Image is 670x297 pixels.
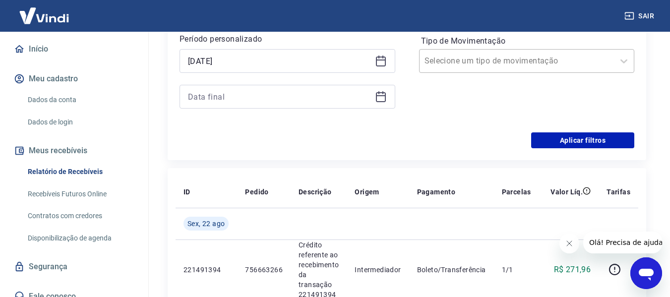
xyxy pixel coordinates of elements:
[24,90,136,110] a: Dados da conta
[183,187,190,197] p: ID
[6,7,83,15] span: Olá! Precisa de ajuda?
[607,187,630,197] p: Tarifas
[531,132,634,148] button: Aplicar filtros
[183,265,229,275] p: 221491394
[417,265,486,275] p: Boleto/Transferência
[12,140,136,162] button: Meus recebíveis
[502,265,531,275] p: 1/1
[245,265,283,275] p: 756663266
[630,257,662,289] iframe: Botão para abrir a janela de mensagens
[355,187,379,197] p: Origem
[355,265,401,275] p: Intermediador
[245,187,268,197] p: Pedido
[12,256,136,278] a: Segurança
[559,234,579,253] iframe: Fechar mensagem
[550,187,583,197] p: Valor Líq.
[180,33,395,45] p: Período personalizado
[24,112,136,132] a: Dados de login
[554,264,591,276] p: R$ 271,96
[24,206,136,226] a: Contratos com credores
[187,219,225,229] span: Sex, 22 ago
[188,89,371,104] input: Data final
[12,0,76,31] img: Vindi
[417,187,456,197] p: Pagamento
[583,232,662,253] iframe: Mensagem da empresa
[24,184,136,204] a: Recebíveis Futuros Online
[622,7,658,25] button: Sair
[24,162,136,182] a: Relatório de Recebíveis
[188,54,371,68] input: Data inicial
[502,187,531,197] p: Parcelas
[421,35,633,47] label: Tipo de Movimentação
[12,68,136,90] button: Meu cadastro
[299,187,332,197] p: Descrição
[12,38,136,60] a: Início
[24,228,136,248] a: Disponibilização de agenda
